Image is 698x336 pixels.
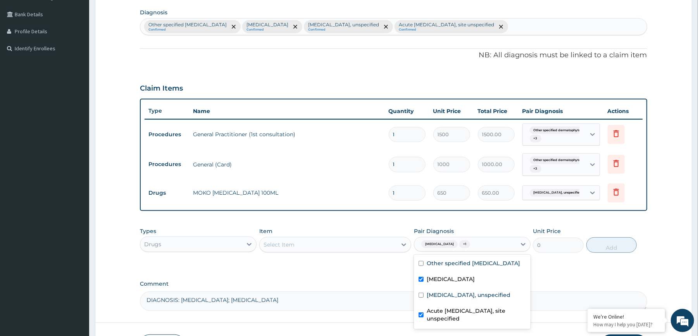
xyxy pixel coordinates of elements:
[459,240,470,248] span: + 1
[530,135,541,142] span: + 3
[140,228,156,235] label: Types
[127,4,146,22] div: Minimize live chat window
[427,275,475,283] label: [MEDICAL_DATA]
[14,39,31,58] img: d_794563401_company_1708531726252_794563401
[308,22,379,28] p: [MEDICAL_DATA], unspecified
[145,104,189,118] th: Type
[148,28,227,32] small: Confirmed
[427,291,510,299] label: [MEDICAL_DATA], unspecified
[246,28,288,32] small: Confirmed
[530,156,589,164] span: Other specified dermatophytosi...
[308,28,379,32] small: Confirmed
[533,227,561,235] label: Unit Price
[189,127,384,142] td: General Practitioner (1st consultation)
[4,211,148,238] textarea: Type your message and hit 'Enter'
[145,127,189,142] td: Procedures
[189,103,384,119] th: Name
[230,23,237,30] span: remove selection option
[140,9,167,16] label: Diagnosis
[530,189,586,197] span: [MEDICAL_DATA], unspecified
[593,313,659,320] div: We're Online!
[140,84,183,93] h3: Claim Items
[474,103,519,119] th: Total Price
[292,23,299,30] span: remove selection option
[399,22,494,28] p: Acute [MEDICAL_DATA], site unspecified
[144,240,161,248] div: Drugs
[259,227,272,235] label: Item
[140,281,647,287] label: Comment
[264,241,295,249] div: Select Item
[145,157,189,171] td: Procedures
[385,103,429,119] th: Quantity
[140,50,647,60] p: NB: All diagnosis must be linked to a claim item
[383,23,390,30] span: remove selection option
[414,227,454,235] label: Pair Diagnosis
[530,127,589,134] span: Other specified dermatophytosi...
[246,22,288,28] p: [MEDICAL_DATA]
[40,43,130,53] div: Chat with us now
[530,165,541,173] span: + 3
[145,186,189,200] td: Drugs
[593,321,659,328] p: How may I help you today?
[519,103,604,119] th: Pair Diagnosis
[427,307,526,322] label: Acute [MEDICAL_DATA], site unspecified
[399,28,494,32] small: Confirmed
[189,157,384,172] td: General (Card)
[421,240,458,248] span: [MEDICAL_DATA]
[189,185,384,201] td: MOKO [MEDICAL_DATA] 100ML
[45,98,107,176] span: We're online!
[586,237,637,253] button: Add
[148,22,227,28] p: Other specified [MEDICAL_DATA]
[498,23,505,30] span: remove selection option
[429,103,474,119] th: Unit Price
[604,103,643,119] th: Actions
[427,259,520,267] label: Other specified [MEDICAL_DATA]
